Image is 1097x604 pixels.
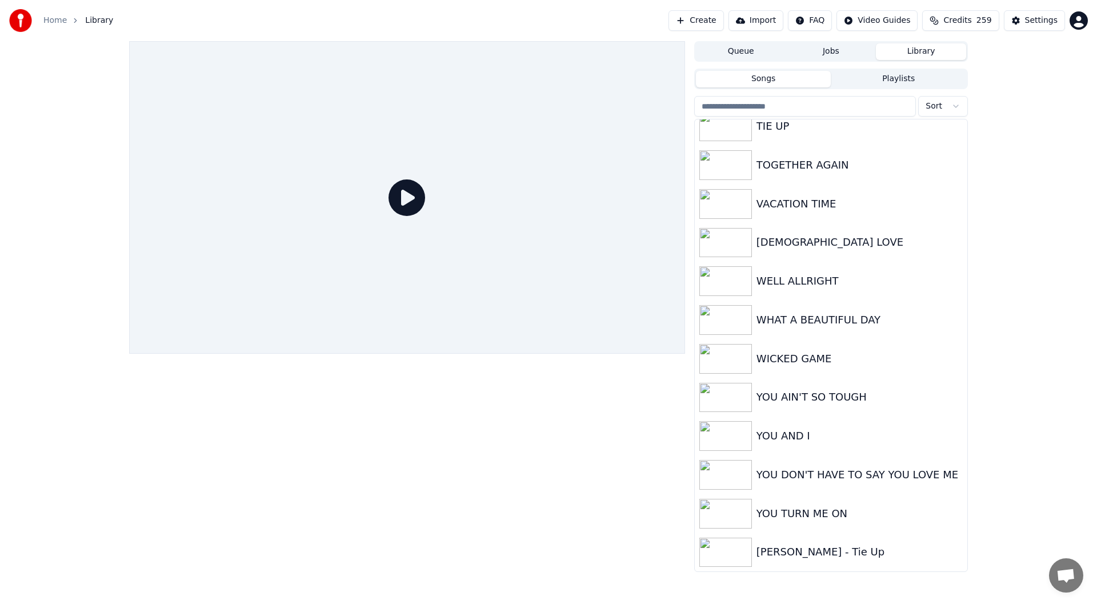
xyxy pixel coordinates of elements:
[831,71,966,87] button: Playlists
[756,506,963,522] div: YOU TURN ME ON
[43,15,67,26] a: Home
[9,9,32,32] img: youka
[976,15,992,26] span: 259
[756,389,963,405] div: YOU AIN'T SO TOUGH
[756,196,963,212] div: VACATION TIME
[836,10,918,31] button: Video Guides
[1004,10,1065,31] button: Settings
[696,71,831,87] button: Songs
[756,118,963,134] div: TIE UP
[922,10,999,31] button: Credits259
[85,15,113,26] span: Library
[1049,558,1083,593] div: Open chat
[756,312,963,328] div: WHAT A BEAUTIFUL DAY
[43,15,113,26] nav: breadcrumb
[788,10,832,31] button: FAQ
[696,43,786,60] button: Queue
[668,10,724,31] button: Create
[756,544,963,560] div: [PERSON_NAME] - Tie Up
[756,157,963,173] div: TOGETHER AGAIN
[926,101,942,112] span: Sort
[756,351,963,367] div: WICKED GAME
[728,10,783,31] button: Import
[756,428,963,444] div: YOU AND I
[943,15,971,26] span: Credits
[756,234,963,250] div: [DEMOGRAPHIC_DATA] LOVE
[1025,15,1058,26] div: Settings
[756,273,963,289] div: WELL ALLRIGHT
[786,43,876,60] button: Jobs
[876,43,966,60] button: Library
[756,467,963,483] div: YOU DON'T HAVE TO SAY YOU LOVE ME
